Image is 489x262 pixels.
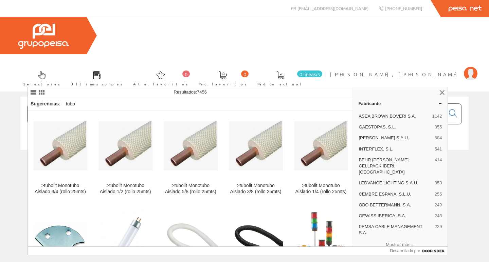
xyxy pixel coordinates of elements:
span: Resultados: [174,89,207,95]
img: >tubolit Monotubo Aislado 3/8 (rollo 25mts) [229,121,283,172]
a: >tubolit Monotubo Aislado 1/4 (rollo 25mts) >tubolit Monotubo Aislado 1/4 (rollo 25mts) [289,111,354,203]
div: >tubolit Monotubo Aislado 5/8 (rollo 25mts) [164,183,218,195]
a: Desarrollado por [390,247,448,255]
font: 0 [185,72,187,77]
font: Ped. favoritos [199,81,247,86]
div: >tubolit Monotubo Aislado 1/4 (rollo 25mts) [294,183,348,195]
span: 350 [435,180,442,186]
span: 541 [435,146,442,152]
div: >tubolit Monotubo Aislado 3/4 (rollo 25mts) [33,183,87,195]
font: [EMAIL_ADDRESS][DOMAIN_NAME] [297,5,368,11]
span: BEHR [PERSON_NAME] CELLPACK IBERI,[GEOGRAPHIC_DATA] [359,157,432,176]
span: 255 [435,191,442,197]
img: >tubolit Monotubo Aislado 5/8 (rollo 25mts) [164,121,218,172]
button: Mostrar más… [356,239,445,250]
span: PEMSA CABLE MANAGEMENT S.A. [359,224,432,236]
font: 0 [243,72,246,77]
span: 414 [435,157,442,176]
a: [PERSON_NAME], [PERSON_NAME] [330,65,477,72]
span: 1142 [432,113,442,119]
span: 249 [435,202,442,208]
img: Grupo Peisa [18,24,69,49]
font: tubo [66,101,75,106]
img: >tubolit Monotubo Aislado 1/2 (rollo 25mts) [98,121,152,172]
span: 243 [435,213,442,219]
font: [PHONE_NUMBER] [385,5,422,11]
span: ASEA BROWN BOVERI S.A. [359,113,429,119]
span: 239 [435,224,442,236]
a: Últimas compras [64,65,126,90]
a: >tubolit Monotubo Aislado 3/4 (rollo 25mts) >tubolit Monotubo Aislado 3/4 (rollo 25mts) [28,111,93,203]
span: 855 [435,124,442,130]
span: 684 [435,135,442,141]
font: Arte. favoritos [133,81,188,86]
font: [PERSON_NAME], [PERSON_NAME] [330,71,460,77]
img: Corta tubos cuchilla Rec. tubos blandos [33,223,87,255]
span: OBO BETTERMANN, S.A. [359,202,432,208]
a: >tubolit Monotubo Aislado 3/8 (rollo 25mts) >tubolit Monotubo Aislado 3/8 (rollo 25mts) [223,111,288,203]
a: Selectores [17,65,64,90]
span: LEDVANCE LIGHTING S.A.U. [359,180,432,186]
img: >tubolit Monotubo Aislado 1/4 (rollo 25mts) [294,121,348,172]
span: INTERFLEX, S.L. [359,146,432,152]
font: Sugerencias: [31,101,60,106]
div: >tubolit Monotubo Aislado 3/8 (rollo 25mts) [229,183,283,195]
a: Fabricante [353,98,448,109]
font: Últimas compras [71,81,123,86]
div: >tubolit Monotubo Aislado 1/2 (rollo 25mts) [98,183,152,195]
font: Selectores [23,81,60,86]
span: GEWISS IBERICA, S.A. [359,213,432,219]
span: 7456 [197,89,207,95]
span: CEMBRE ESPAÑA, S.L.U. [359,191,432,197]
img: >tubolit Monotubo Aislado 3/4 (rollo 25mts) [33,121,87,172]
font: Pedido actual [257,81,304,86]
font: Desarrollado por [390,248,420,253]
span: [PERSON_NAME] S.A.U. [359,135,432,141]
span: GAESTOPAS, S.L. [359,124,432,130]
a: >tubolit Monotubo Aislado 1/2 (rollo 25mts) >tubolit Monotubo Aislado 1/2 (rollo 25mts) [93,111,158,203]
font: 0 líneas/s [300,72,320,77]
a: >tubolit Monotubo Aislado 5/8 (rollo 25mts) >tubolit Monotubo Aislado 5/8 (rollo 25mts) [158,111,223,203]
